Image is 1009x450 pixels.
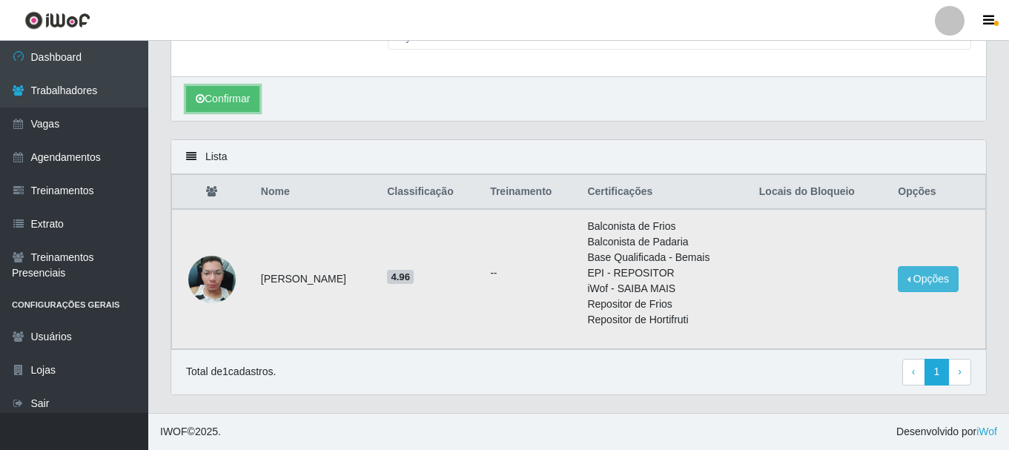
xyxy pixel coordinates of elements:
button: Confirmar [186,86,259,112]
th: Treinamento [481,175,578,210]
img: CoreUI Logo [24,11,90,30]
th: Locais do Bloqueio [750,175,889,210]
span: Desenvolvido por [896,424,997,440]
li: Balconista de Padaria [587,234,741,250]
button: Opções [898,266,959,292]
a: 1 [924,359,950,386]
a: Next [948,359,971,386]
ul: -- [490,265,569,281]
span: ‹ [912,365,916,377]
li: EPI - REPOSITOR [587,265,741,281]
th: Nome [252,175,378,210]
td: [PERSON_NAME] [252,209,378,349]
img: 1719669954325.jpeg [188,248,236,311]
li: Balconista de Frios [587,219,741,234]
a: iWof [976,426,997,437]
span: © 2025 . [160,424,221,440]
span: › [958,365,962,377]
span: IWOF [160,426,188,437]
th: Classificação [378,175,481,210]
li: Repositor de Frios [587,297,741,312]
span: 4.96 [387,270,414,285]
a: Previous [902,359,925,386]
th: Certificações [578,175,750,210]
li: iWof - SAIBA MAIS [587,281,741,297]
li: Repositor de Hortifruti [587,312,741,328]
li: Base Qualificada - Bemais [587,250,741,265]
nav: pagination [902,359,971,386]
th: Opções [889,175,985,210]
p: Total de 1 cadastros. [186,364,276,380]
div: Lista [171,140,986,174]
